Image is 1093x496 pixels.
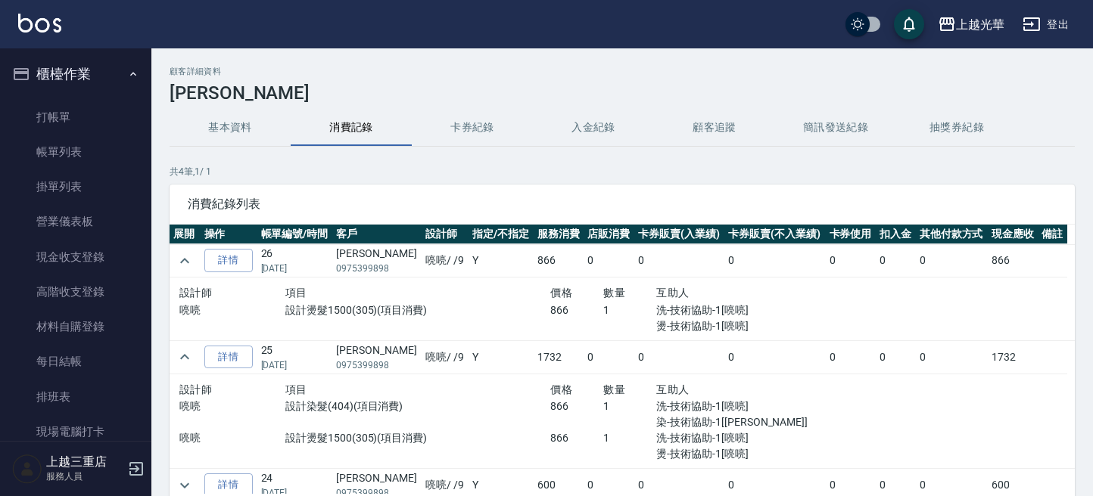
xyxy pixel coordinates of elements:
[603,287,625,299] span: 數量
[6,380,145,414] a: 排班表
[603,430,656,446] p: 1
[826,340,877,374] td: 0
[257,225,333,244] th: 帳單編號/時間
[12,454,42,484] img: Person
[179,287,212,299] span: 設計師
[201,225,257,244] th: 操作
[550,302,603,318] p: 866
[332,340,422,374] td: [PERSON_NAME]
[170,165,1075,178] p: 共 4 筆, 1 / 1
[724,244,825,277] td: 0
[656,398,815,414] p: 洗-技術協助-1[喨喨]
[775,110,896,146] button: 簡訊發送紀錄
[188,197,1057,212] span: 消費紀錄列表
[173,346,196,368] button: expand row
[291,110,412,146] button: 消費記錄
[469,225,534,244] th: 指定/不指定
[285,302,550,318] p: 設計燙髮1500(305)(項目消費)
[634,225,724,244] th: 卡券販賣(入業績)
[826,225,877,244] th: 卡券使用
[550,287,572,299] span: 價格
[550,383,572,395] span: 價格
[179,383,212,395] span: 設計師
[6,309,145,344] a: 材料自購登錄
[285,383,307,395] span: 項目
[261,262,329,275] p: [DATE]
[956,15,1004,34] div: 上越光華
[826,244,877,277] td: 0
[469,340,534,374] td: Y
[603,398,656,414] p: 1
[261,358,329,372] p: [DATE]
[422,244,469,277] td: 喨喨 / /9
[6,169,145,204] a: 掛單列表
[724,225,825,244] th: 卡券販賣(不入業績)
[179,302,285,318] p: 喨喨
[336,358,418,372] p: 0975399898
[285,398,550,414] p: 設計染髮(404)(項目消費)
[170,225,201,244] th: 展開
[170,82,1075,104] h3: [PERSON_NAME]
[285,287,307,299] span: 項目
[412,110,533,146] button: 卡券紀錄
[336,262,418,275] p: 0975399898
[18,14,61,33] img: Logo
[6,274,145,309] a: 高階收支登錄
[6,204,145,239] a: 營業儀表板
[876,225,916,244] th: 扣入金
[654,110,775,146] button: 顧客追蹤
[603,383,625,395] span: 數量
[6,135,145,169] a: 帳單列表
[173,250,196,272] button: expand row
[584,244,634,277] td: 0
[534,225,584,244] th: 服務消費
[1017,11,1075,39] button: 登出
[876,244,916,277] td: 0
[656,430,815,446] p: 洗-技術協助-1[喨喨]
[916,340,988,374] td: 0
[332,225,422,244] th: 客戶
[916,244,988,277] td: 0
[204,249,253,272] a: 詳情
[170,110,291,146] button: 基本資料
[46,454,123,470] h5: 上越三重店
[988,340,1039,374] td: 1732
[332,244,422,277] td: [PERSON_NAME]
[179,398,285,414] p: 喨喨
[656,318,815,334] p: 燙-技術協助-1[喨喨]
[46,470,123,483] p: 服務人員
[204,346,253,369] a: 詳情
[932,9,1010,40] button: 上越光華
[724,340,825,374] td: 0
[257,244,333,277] td: 26
[656,383,689,395] span: 互助人
[6,344,145,379] a: 每日結帳
[656,414,815,430] p: 染-技術協助-1[[PERSON_NAME]]
[656,302,815,318] p: 洗-技術協助-1[喨喨]
[170,67,1075,76] h2: 顧客詳細資料
[6,100,145,135] a: 打帳單
[179,430,285,446] p: 喨喨
[469,244,534,277] td: Y
[534,244,584,277] td: 866
[584,225,634,244] th: 店販消費
[533,110,654,146] button: 入金紀錄
[534,340,584,374] td: 1732
[6,240,145,274] a: 現金收支登錄
[6,54,145,94] button: 櫃檯作業
[550,398,603,414] p: 866
[634,340,724,374] td: 0
[285,430,550,446] p: 設計燙髮1500(305)(項目消費)
[603,302,656,318] p: 1
[894,9,924,39] button: save
[422,340,469,374] td: 喨喨 / /9
[584,340,634,374] td: 0
[656,287,689,299] span: 互助人
[634,244,724,277] td: 0
[656,446,815,462] p: 燙-技術協助-1[喨喨]
[1038,225,1067,244] th: 備註
[6,414,145,449] a: 現場電腦打卡
[896,110,1017,146] button: 抽獎券紀錄
[257,340,333,374] td: 25
[876,340,916,374] td: 0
